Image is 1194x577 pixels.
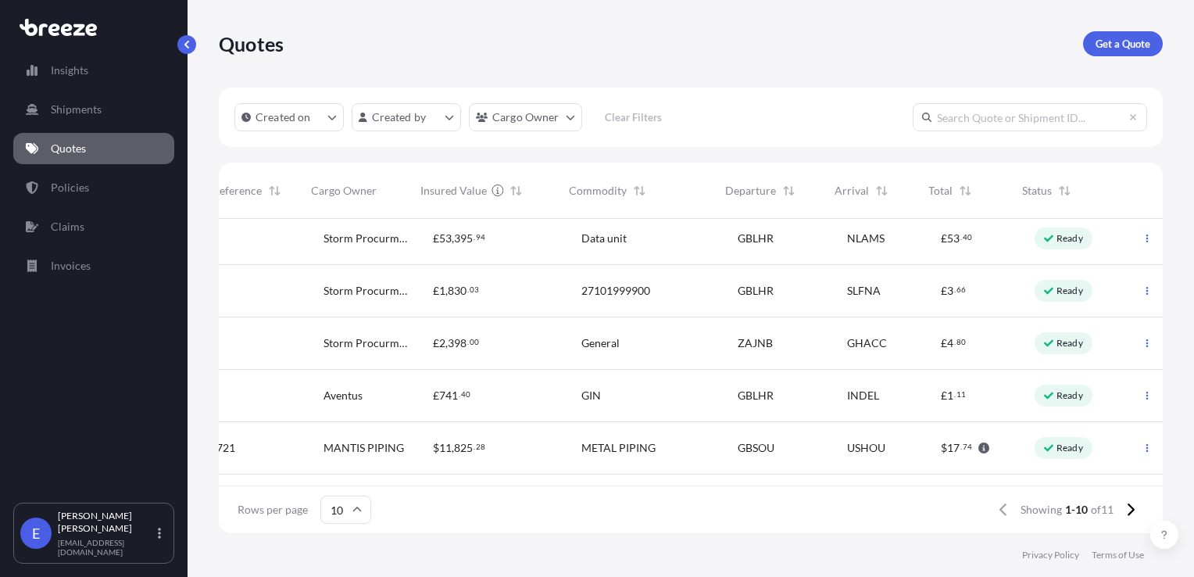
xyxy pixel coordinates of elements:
button: createdBy Filter options [352,103,461,131]
a: Claims [13,211,174,242]
span: 4 [947,338,953,349]
span: £ [433,285,439,296]
button: cargoOwner Filter options [469,103,582,131]
span: 53 [947,233,960,244]
span: 2 [439,338,445,349]
p: Created on [256,109,311,125]
span: 17 [947,443,960,453]
span: Showing [1021,502,1062,518]
p: Ready [1056,337,1083,349]
a: Policies [13,172,174,203]
button: Sort [779,181,798,200]
span: £ [433,390,439,401]
span: 398 [448,338,467,349]
span: $ [433,443,439,453]
p: Created by [372,109,427,125]
span: of 11 [1091,502,1114,518]
span: Status [1022,183,1052,199]
span: . [474,235,475,240]
p: Ready [1056,442,1083,454]
span: METAL PIPING [581,440,656,456]
span: 74 [963,444,972,450]
span: NLAMS [847,231,885,246]
span: USHOU [847,440,885,456]
span: GBLHR [738,388,774,403]
button: Sort [265,181,284,200]
p: Ready [1056,389,1083,402]
span: SLFNA [847,283,881,299]
span: Storm Procurment [324,335,408,351]
span: Aventus [324,388,363,403]
span: E [32,525,40,541]
span: £ [941,390,947,401]
p: Ready [1056,232,1083,245]
span: 40 [963,235,972,240]
span: . [467,339,469,345]
p: Shipments [51,102,102,117]
span: . [467,287,469,292]
a: Shipments [13,94,174,125]
span: Data unit [581,231,627,246]
span: . [954,287,956,292]
span: 1-10 [1065,502,1088,518]
span: . [960,444,962,450]
span: . [474,444,475,450]
button: Sort [506,181,525,200]
button: Sort [1055,181,1074,200]
a: Invoices [13,250,174,281]
span: 28 [476,444,485,450]
span: . [954,339,956,345]
span: Storm Procurment [324,231,408,246]
span: Cargo Owner [311,183,377,199]
span: 3 [947,285,953,296]
p: Insights [51,63,88,78]
span: Total [928,183,953,199]
p: Clear Filters [605,109,662,125]
p: Cargo Owner [492,109,559,125]
span: 11 [956,392,966,397]
span: 66 [956,287,966,292]
button: Clear Filters [590,105,677,130]
span: . [960,235,962,240]
input: Search Quote or Shipment ID... [913,103,1147,131]
a: Terms of Use [1092,549,1144,561]
span: Booking Reference [170,183,262,199]
p: Quotes [219,31,284,56]
span: £ [433,338,439,349]
span: 1 [947,390,953,401]
span: £ [941,233,947,244]
p: Policies [51,180,89,195]
span: Rows per page [238,502,308,518]
span: , [445,338,448,349]
span: Insured Value [420,183,487,199]
span: 395 [454,233,473,244]
span: MANTIS PIPING [324,440,404,456]
p: [PERSON_NAME] [PERSON_NAME] [58,510,155,535]
span: , [452,443,454,453]
p: Ready [1056,285,1083,297]
a: Insights [13,55,174,86]
span: £ [941,285,947,296]
a: Privacy Policy [1022,549,1079,561]
span: GIN [581,388,601,403]
span: 27101999900 [581,283,650,299]
p: Quotes [51,141,86,156]
span: 741 [439,390,458,401]
p: Claims [51,219,84,235]
p: Get a Quote [1096,36,1150,52]
span: 11 [439,443,452,453]
span: Storm Procurment [324,283,408,299]
span: . [459,392,460,397]
span: 830 [448,285,467,296]
span: GBLHR [738,283,774,299]
span: ZAJNB [738,335,773,351]
p: [EMAIL_ADDRESS][DOMAIN_NAME] [58,538,155,557]
span: 53 [439,233,452,244]
span: $ [941,443,947,453]
a: Quotes [13,133,174,164]
span: General [581,335,620,351]
span: , [445,285,448,296]
span: 94 [476,235,485,240]
span: Arrival [835,183,869,199]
